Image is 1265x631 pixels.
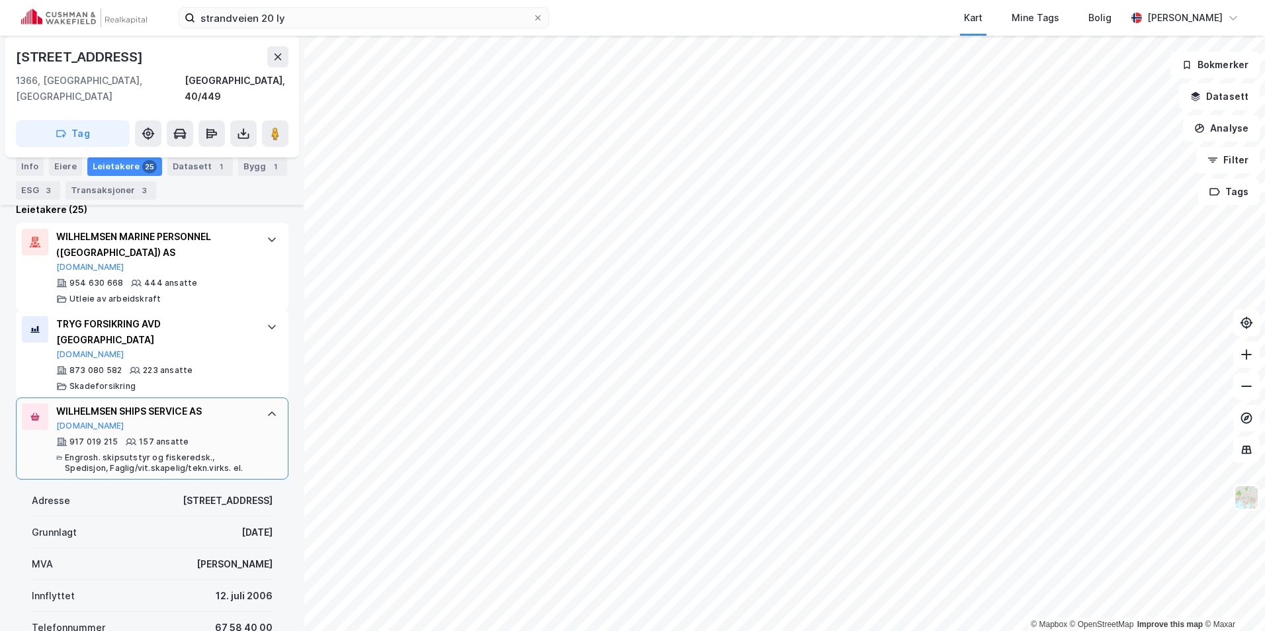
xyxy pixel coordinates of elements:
[56,421,124,431] button: [DOMAIN_NAME]
[1012,10,1059,26] div: Mine Tags
[1070,620,1134,629] a: OpenStreetMap
[16,157,44,176] div: Info
[16,202,288,218] div: Leietakere (25)
[964,10,982,26] div: Kart
[42,184,55,197] div: 3
[21,9,147,27] img: cushman-wakefield-realkapital-logo.202ea83816669bd177139c58696a8fa1.svg
[1198,179,1260,205] button: Tags
[1199,568,1265,631] div: Kontrollprogram for chat
[16,73,185,105] div: 1366, [GEOGRAPHIC_DATA], [GEOGRAPHIC_DATA]
[139,437,189,447] div: 157 ansatte
[65,181,156,200] div: Transaksjoner
[238,157,287,176] div: Bygg
[143,365,193,376] div: 223 ansatte
[1147,10,1223,26] div: [PERSON_NAME]
[167,157,233,176] div: Datasett
[32,588,75,604] div: Innflyttet
[69,294,161,304] div: Utleie av arbeidskraft
[65,452,253,474] div: Engrosh. skipsutstyr og fiskeredsk., Spedisjon, Faglig/vit.skapelig/tekn.virks. el.
[69,278,123,288] div: 954 630 668
[49,157,82,176] div: Eiere
[1137,620,1203,629] a: Improve this map
[142,160,157,173] div: 25
[16,181,60,200] div: ESG
[1170,52,1260,78] button: Bokmerker
[1088,10,1112,26] div: Bolig
[16,46,146,67] div: [STREET_ADDRESS]
[69,437,118,447] div: 917 019 215
[87,157,162,176] div: Leietakere
[1183,115,1260,142] button: Analyse
[56,229,253,261] div: WILHELMSEN MARINE PERSONNEL ([GEOGRAPHIC_DATA]) AS
[214,160,228,173] div: 1
[69,381,136,392] div: Skadeforsikring
[56,403,253,419] div: WILHELMSEN SHIPS SERVICE AS
[269,160,282,173] div: 1
[16,120,130,147] button: Tag
[144,278,197,288] div: 444 ansatte
[1179,83,1260,110] button: Datasett
[56,262,124,273] button: [DOMAIN_NAME]
[32,525,77,540] div: Grunnlagt
[1199,568,1265,631] iframe: Chat Widget
[32,556,53,572] div: MVA
[1031,620,1067,629] a: Mapbox
[69,365,122,376] div: 873 080 582
[185,73,288,105] div: [GEOGRAPHIC_DATA], 40/449
[183,493,273,509] div: [STREET_ADDRESS]
[195,8,533,28] input: Søk på adresse, matrikkel, gårdeiere, leietakere eller personer
[32,493,70,509] div: Adresse
[241,525,273,540] div: [DATE]
[216,588,273,604] div: 12. juli 2006
[196,556,273,572] div: [PERSON_NAME]
[138,184,151,197] div: 3
[1234,485,1259,510] img: Z
[56,316,253,348] div: TRYG FORSIKRING AVD [GEOGRAPHIC_DATA]
[56,349,124,360] button: [DOMAIN_NAME]
[1196,147,1260,173] button: Filter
